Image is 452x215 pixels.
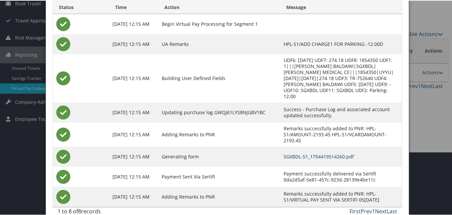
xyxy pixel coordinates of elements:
[387,207,397,214] a: Last
[361,207,372,214] a: Prev
[109,0,158,13] th: Time: activate to sort column ascending
[284,153,354,159] a: SGXBDL-S1_1754419514260.pdf
[280,122,402,146] td: Remarks successfully added to PNR: HPL-S1/AMOUNT-2193.45 HPL-S1/VCARDAMOUNT-2193.45
[109,102,158,122] td: [DATE] 12:15 AM
[280,102,402,122] td: Success - Purchase Log and associated account updated successfully.
[78,207,81,214] span: 8
[158,0,280,13] th: Action: activate to sort column ascending
[109,122,158,146] td: [DATE] 12:15 AM
[280,54,402,102] td: UDF6: [DATE] UDF7: 274.18 UDF8: 1854350 UDF1: 1|||[PERSON_NAME] BALDAWI|SGXBDL| [PERSON_NAME] MED...
[53,0,109,13] th: Status: activate to sort column ascending
[109,54,158,102] td: [DATE] 12:15 AM
[280,186,402,206] td: Remarks successfully added to PNR: HPL-S1/VIRTUAL PAY SENT VIA SERTIFI 05[DATE]
[158,102,280,122] td: Updating purchase log GWQJ61LYS8NJGBV1BC
[280,33,402,54] td: HPL-S1/ADD CHARGE1 FOR PARKING -12.00D
[350,207,361,214] a: First
[158,13,280,33] td: Begin Virtual Pay Processing for Segment 1
[158,186,280,206] td: Adding Remarks to PNR
[158,146,280,166] td: Generating form
[109,13,158,33] td: [DATE] 12:15 AM
[280,166,402,186] td: Payment successfully delivered via Sertifi 0da2d5af-5e81-457c-923d-28139e4be11c
[158,33,280,54] td: UA Remarks
[280,0,402,13] th: Message: activate to sort column ascending
[158,54,280,102] td: Building User Defined Fields
[158,166,280,186] td: Payment Sent Via Sertifi
[158,122,280,146] td: Adding Remarks to PNR
[109,33,158,54] td: [DATE] 12:15 AM
[109,186,158,206] td: [DATE] 12:15 AM
[109,166,158,186] td: [DATE] 12:15 AM
[109,146,158,166] td: [DATE] 12:15 AM
[375,207,387,214] a: Next
[372,207,375,214] a: 1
